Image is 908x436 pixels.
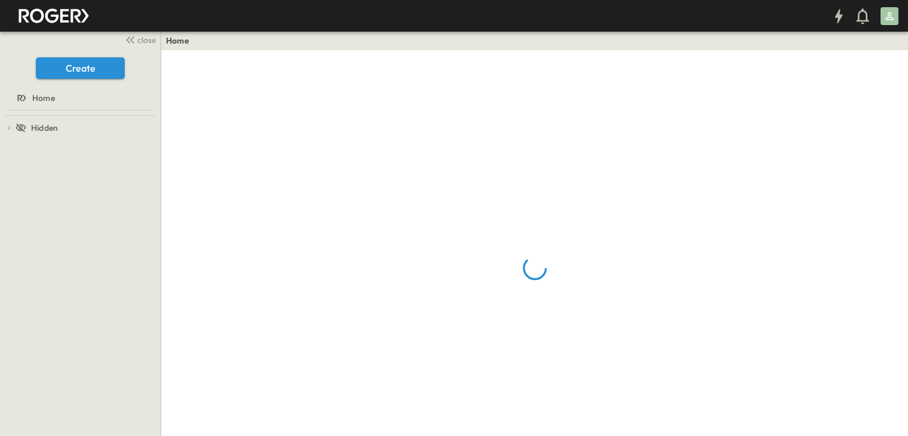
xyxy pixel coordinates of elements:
a: Home [166,35,189,47]
button: close [120,31,158,48]
button: Create [36,57,125,79]
span: Home [32,92,55,104]
a: Home [2,90,156,106]
span: Hidden [31,122,58,134]
span: close [137,34,156,46]
nav: breadcrumbs [166,35,196,47]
